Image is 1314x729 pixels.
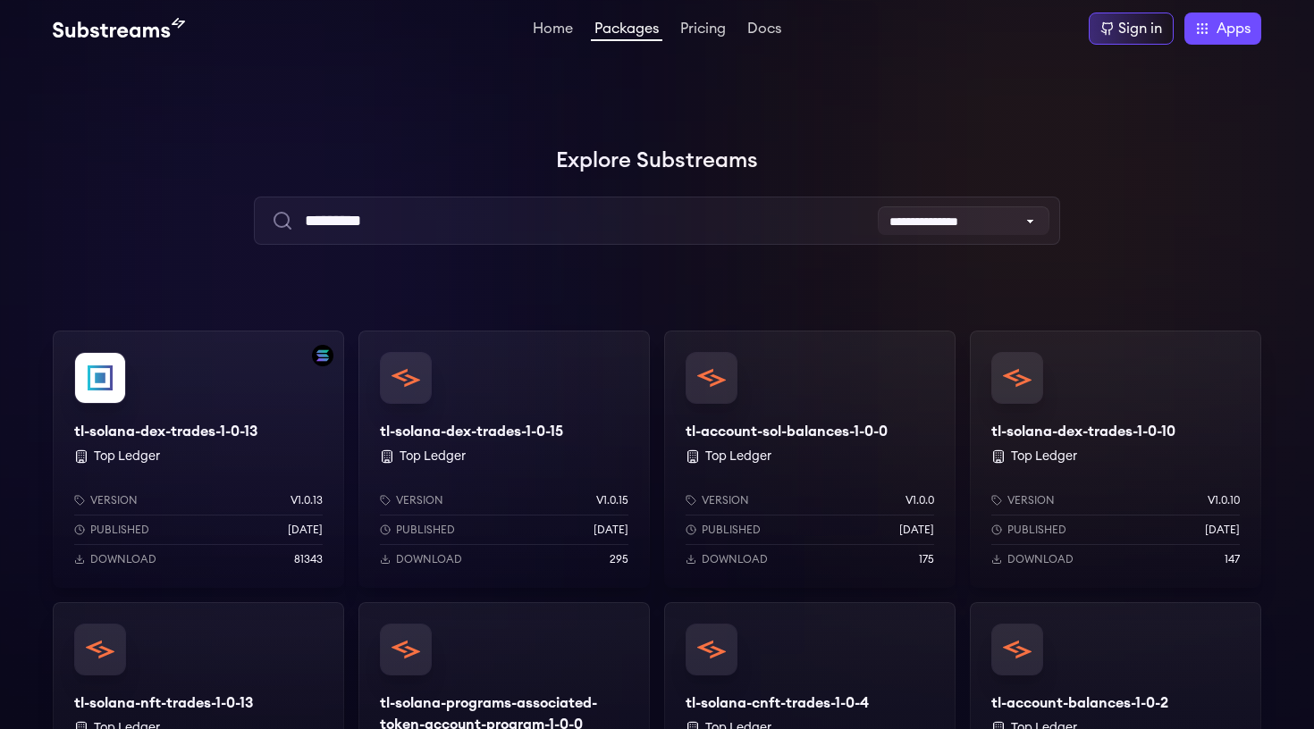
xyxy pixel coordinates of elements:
p: Published [90,523,149,537]
p: v1.0.10 [1208,493,1240,507]
p: Version [396,493,443,507]
p: Version [90,493,138,507]
p: Download [90,552,156,566]
h1: Explore Substreams [53,143,1261,179]
p: 295 [610,552,628,566]
div: Sign in [1118,18,1162,39]
p: [DATE] [1205,523,1240,537]
a: Docs [744,21,785,39]
p: [DATE] [288,523,323,537]
a: tl-solana-dex-trades-1-0-15tl-solana-dex-trades-1-0-15 Top LedgerVersionv1.0.15Published[DATE]Dow... [358,331,650,588]
button: Top Ledger [400,448,466,465]
p: v1.0.13 [291,493,323,507]
a: tl-account-sol-balances-1-0-0tl-account-sol-balances-1-0-0 Top LedgerVersionv1.0.0Published[DATE]... [664,331,956,588]
p: [DATE] [594,523,628,537]
p: Download [702,552,768,566]
button: Top Ledger [1011,448,1077,465]
a: Sign in [1089,13,1174,45]
p: Download [396,552,462,566]
p: Download [1007,552,1074,566]
a: Packages [591,21,662,41]
a: Filter by solana networktl-solana-dex-trades-1-0-13tl-solana-dex-trades-1-0-13 Top LedgerVersionv... [53,331,344,588]
img: Substream's logo [53,18,185,39]
a: Home [529,21,577,39]
p: Version [702,493,749,507]
img: Filter by solana network [312,345,333,366]
p: Published [1007,523,1066,537]
a: Pricing [677,21,729,39]
p: [DATE] [899,523,934,537]
span: Apps [1217,18,1251,39]
button: Top Ledger [94,448,160,465]
p: v1.0.0 [905,493,934,507]
button: Top Ledger [705,448,771,465]
p: Published [396,523,455,537]
p: Published [702,523,761,537]
p: Version [1007,493,1055,507]
p: 175 [919,552,934,566]
a: tl-solana-dex-trades-1-0-10tl-solana-dex-trades-1-0-10 Top LedgerVersionv1.0.10Published[DATE]Dow... [970,331,1261,588]
p: v1.0.15 [596,493,628,507]
p: 147 [1225,552,1240,566]
p: 81343 [294,552,323,566]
